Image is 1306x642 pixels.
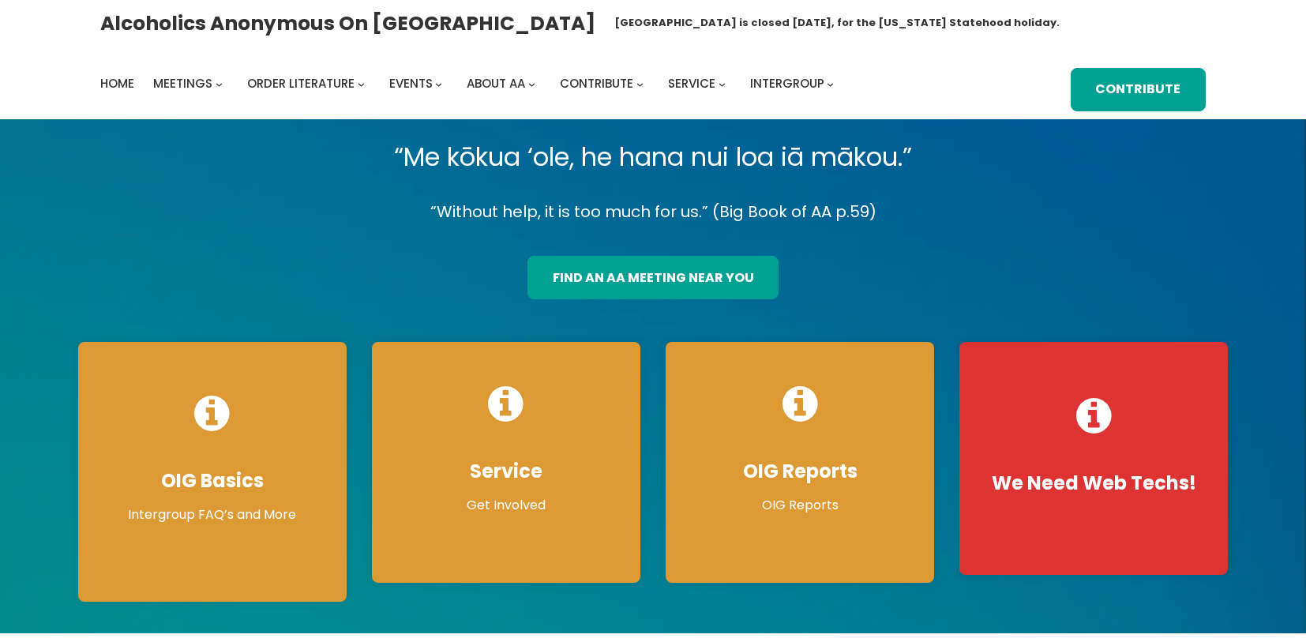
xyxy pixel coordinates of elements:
[94,469,331,493] h4: OIG Basics
[750,73,824,95] a: Intergroup
[435,81,442,88] button: Events submenu
[560,75,633,92] span: Contribute
[528,81,535,88] button: About AA submenu
[467,75,525,92] span: About AA
[100,6,595,41] a: Alcoholics Anonymous on [GEOGRAPHIC_DATA]
[358,81,365,88] button: Order Literature submenu
[66,198,1241,226] p: “Without help, it is too much for us.” (Big Book of AA p.59)
[389,73,433,95] a: Events
[719,81,726,88] button: Service submenu
[636,81,644,88] button: Contribute submenu
[153,75,212,92] span: Meetings
[389,75,433,92] span: Events
[560,73,633,95] a: Contribute
[681,460,918,483] h4: OIG Reports
[100,73,839,95] nav: Intergroup
[668,75,715,92] span: Service
[614,15,1060,31] h1: [GEOGRAPHIC_DATA] is closed [DATE], for the [US_STATE] Statehood holiday.
[527,256,779,299] a: find an aa meeting near you
[1071,68,1206,111] a: Contribute
[247,75,355,92] span: Order Literature
[388,496,625,515] p: Get Involved
[100,73,134,95] a: Home
[827,81,834,88] button: Intergroup submenu
[750,75,824,92] span: Intergroup
[153,73,212,95] a: Meetings
[216,81,223,88] button: Meetings submenu
[66,135,1241,179] p: “Me kōkua ‘ole, he hana nui loa iā mākou.”
[100,75,134,92] span: Home
[467,73,525,95] a: About AA
[681,496,918,515] p: OIG Reports
[975,471,1212,495] h4: We Need Web Techs!
[94,505,331,524] p: Intergroup FAQ’s and More
[668,73,715,95] a: Service
[388,460,625,483] h4: Service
